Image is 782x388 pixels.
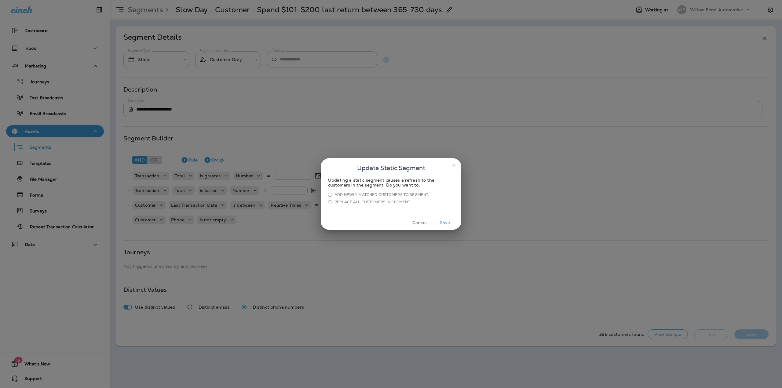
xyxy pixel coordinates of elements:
div: Add newly matched customers to segment. [334,192,429,197]
div: Replace all customers in segment. [334,200,411,205]
input: Replace all customers in segment. [328,200,332,205]
div: Updating a static segment causes a refresh to the customers in the segment. Do you want to: [328,178,454,187]
button: Save [433,218,456,227]
span: Update Static Segment [357,163,425,173]
input: Add newly matched customers to segment. [328,192,332,197]
button: Cancel [408,218,431,227]
button: close [449,161,459,170]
